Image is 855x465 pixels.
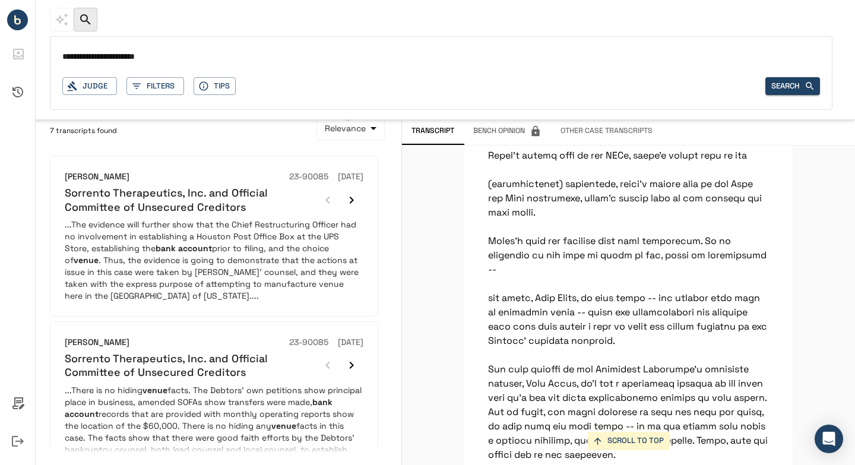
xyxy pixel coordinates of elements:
[50,8,74,31] span: This feature has been disabled by your account admin.
[473,125,541,137] span: Bench Opinion
[402,120,464,143] button: Transcript
[62,77,117,96] button: Judge
[65,186,316,214] h6: Sorrento Therapeutics, Inc. and Official Committee of Unsecured Creditors
[65,352,316,379] h6: Sorrento Therapeutics, Inc. and Official Committee of Unsecured Creditors
[65,336,129,349] h6: [PERSON_NAME]
[765,77,820,96] button: Search
[587,432,670,450] button: SCROLL TO TOP
[338,170,363,184] h6: [DATE]
[312,397,332,407] em: bank
[178,243,212,254] em: account
[338,336,363,349] h6: [DATE]
[551,120,662,143] button: Other Case Transcripts
[289,336,328,349] h6: 23-90085
[815,425,843,453] div: Open Intercom Messenger
[316,116,385,140] div: Relevance
[156,243,176,254] em: bank
[126,77,184,96] button: Filters
[65,170,129,184] h6: [PERSON_NAME]
[194,77,236,96] button: Tips
[50,125,117,137] span: 7 transcripts found
[65,409,99,419] em: account
[74,255,99,265] em: venue
[289,170,328,184] h6: 23-90085
[65,219,363,302] p: ...The evidence will further show that the Chief Restructuring Officer had no involvement in esta...
[271,420,296,431] em: venue
[464,120,551,143] span: This feature has been disabled by your account admin.
[142,385,167,396] em: venue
